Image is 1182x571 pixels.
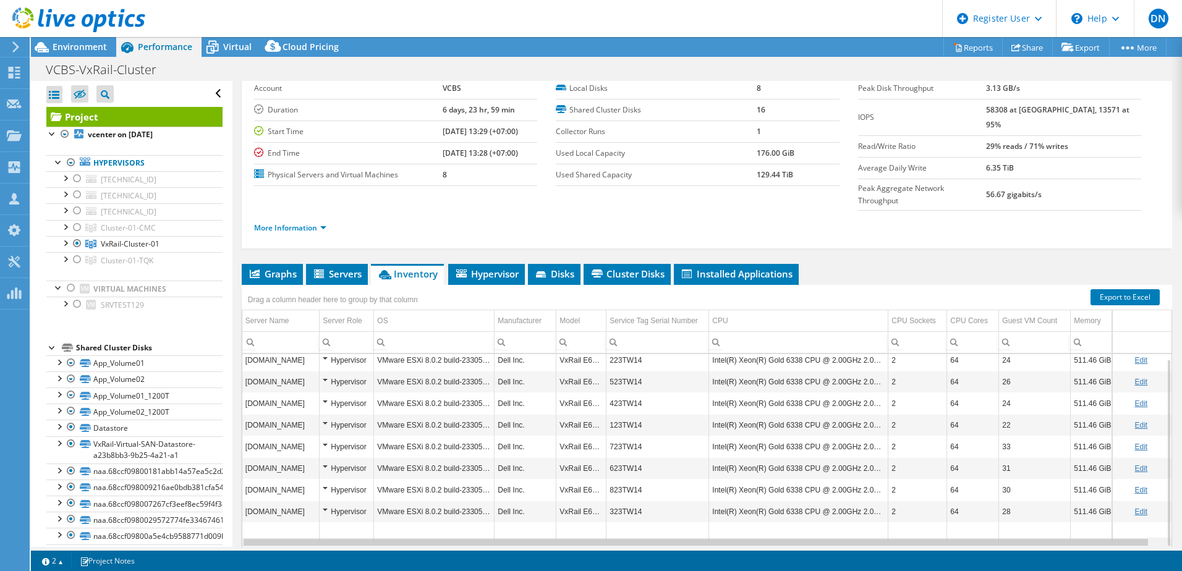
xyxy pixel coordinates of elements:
[947,414,999,436] td: Column CPU Cores, Value 64
[556,310,606,332] td: Model Column
[242,479,320,501] td: Column Server Name, Value dc-vxrail-08.vcbs.com
[606,392,709,414] td: Column Service Tag Serial Number, Value 423TW14
[254,82,443,95] label: Account
[46,252,223,268] a: Cluster-01-TQK
[709,392,888,414] td: Column CPU, Value Intel(R) Xeon(R) Gold 6338 CPU @ 2.00GHz 2.00 GHz
[606,457,709,479] td: Column Service Tag Serial Number, Value 623TW14
[999,436,1071,457] td: Column Guest VM Count, Value 33
[374,310,495,332] td: OS Column
[556,392,606,414] td: Column Model, Value VxRail E660N
[374,331,495,353] td: Column OS, Filter cell
[495,436,556,457] td: Column Manufacturer, Value Dell Inc.
[888,371,947,392] td: Column CPU Sockets, Value 2
[606,479,709,501] td: Column Service Tag Serial Number, Value 823TW14
[888,457,947,479] td: Column CPU Sockets, Value 2
[709,436,888,457] td: Column CPU, Value Intel(R) Xeon(R) Gold 6338 CPU @ 2.00GHz 2.00 GHz
[46,463,223,480] a: naa.68ccf09800181abb14a57ea5c2d25330
[1071,414,1116,436] td: Column Memory, Value 511.46 GiB
[495,392,556,414] td: Column Manufacturer, Value Dell Inc.
[709,310,888,332] td: CPU Column
[46,480,223,496] a: naa.68ccf098009216ae0bdb381cfa54a383
[858,182,987,207] label: Peak Aggregate Network Throughput
[46,155,223,171] a: Hypervisors
[374,501,495,522] td: Column OS, Value VMware ESXi 8.0.2 build-23305546
[46,187,223,203] a: [TECHNICAL_ID]
[947,457,999,479] td: Column CPU Cores, Value 64
[495,457,556,479] td: Column Manufacturer, Value Dell Inc.
[888,331,947,353] td: Column CPU Sockets, Filter cell
[495,414,556,436] td: Column Manufacturer, Value Dell Inc.
[556,147,757,159] label: Used Local Capacity
[495,310,556,332] td: Manufacturer Column
[323,313,362,328] div: Server Role
[858,162,987,174] label: Average Daily Write
[242,501,320,522] td: Column Server Name, Value dc-vxrail-03.vcbs.com
[986,189,1042,200] b: 56.67 gigabits/s
[1134,442,1147,451] a: Edit
[1071,371,1116,392] td: Column Memory, Value 511.46 GiB
[606,349,709,371] td: Column Service Tag Serial Number, Value 223TW14
[1071,310,1116,332] td: Memory Column
[947,479,999,501] td: Column CPU Cores, Value 64
[40,63,176,77] h1: VCBS-VxRail-Cluster
[709,371,888,392] td: Column CPU, Value Intel(R) Xeon(R) Gold 6338 CPU @ 2.00GHz 2.00 GHz
[374,436,495,457] td: Column OS, Value VMware ESXi 8.0.2 build-23305546
[320,331,374,353] td: Column Server Role, Filter cell
[610,313,698,328] div: Service Tag Serial Number
[377,313,388,328] div: OS
[323,353,370,368] div: Hypervisor
[242,310,320,332] td: Server Name Column
[71,553,143,569] a: Project Notes
[498,313,542,328] div: Manufacturer
[46,220,223,236] a: Cluster-01-CMC
[888,414,947,436] td: Column CPU Sockets, Value 2
[101,222,156,233] span: Cluster-01-CMC
[53,41,107,53] span: Environment
[1071,13,1082,24] svg: \n
[858,140,987,153] label: Read/Write Ratio
[46,404,223,420] a: App_Volume02_1200T
[556,82,757,95] label: Local Disks
[606,371,709,392] td: Column Service Tag Serial Number, Value 523TW14
[254,125,443,138] label: Start Time
[999,501,1071,522] td: Column Guest VM Count, Value 28
[986,141,1068,151] b: 29% reads / 71% writes
[1091,289,1160,305] a: Export to Excel
[242,331,320,353] td: Column Server Name, Filter cell
[242,349,320,371] td: Column Server Name, Value dc-vxrail-02.vcbs.com
[556,371,606,392] td: Column Model, Value VxRail E660N
[709,331,888,353] td: Column CPU, Filter cell
[46,420,223,436] a: Datastore
[46,496,223,512] a: naa.68ccf098007267cf3eef8ec59f4f3e9d
[374,349,495,371] td: Column OS, Value VMware ESXi 8.0.2 build-23305546
[999,310,1071,332] td: Guest VM Count Column
[46,203,223,219] a: [TECHNICAL_ID]
[947,501,999,522] td: Column CPU Cores, Value 64
[46,171,223,187] a: [TECHNICAL_ID]
[606,414,709,436] td: Column Service Tag Serial Number, Value 123TW14
[999,414,1071,436] td: Column Guest VM Count, Value 22
[709,479,888,501] td: Column CPU, Value Intel(R) Xeon(R) Gold 6338 CPU @ 2.00GHz 2.00 GHz
[947,371,999,392] td: Column CPU Cores, Value 64
[443,169,447,180] b: 8
[943,38,1003,57] a: Reports
[757,148,794,158] b: 176.00 GiB
[320,501,374,522] td: Column Server Role, Value Hypervisor
[242,414,320,436] td: Column Server Name, Value dc-vxrail-01.vcbs.com
[248,268,297,280] span: Graphs
[556,501,606,522] td: Column Model, Value VxRail E660N
[495,331,556,353] td: Column Manufacturer, Filter cell
[888,349,947,371] td: Column CPU Sockets, Value 2
[242,371,320,392] td: Column Server Name, Value dc-vxrail-05.vcbs.com
[374,414,495,436] td: Column OS, Value VMware ESXi 8.0.2 build-23305546
[320,436,374,457] td: Column Server Role, Value Hypervisor
[374,392,495,414] td: Column OS, Value VMware ESXi 8.0.2 build-23305546
[223,41,252,53] span: Virtual
[312,268,362,280] span: Servers
[46,371,223,387] a: App_Volume02
[33,553,72,569] a: 2
[101,206,156,217] span: [TECHNICAL_ID]
[46,107,223,127] a: Project
[374,479,495,501] td: Column OS, Value VMware ESXi 8.0.2 build-23305546
[1134,378,1147,386] a: Edit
